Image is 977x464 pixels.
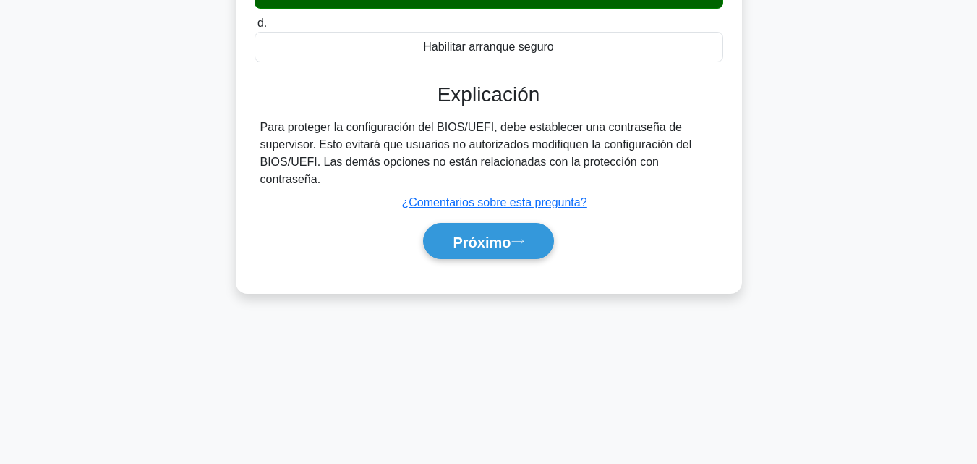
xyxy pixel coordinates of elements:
[423,223,553,260] button: Próximo
[260,121,692,185] font: Para proteger la configuración del BIOS/UEFI, debe establecer una contraseña de supervisor. Esto ...
[423,41,554,53] font: Habilitar arranque seguro
[438,83,540,106] font: Explicación
[401,196,586,208] a: ¿Comentarios sobre esta pregunta?
[453,234,511,250] font: Próximo
[257,17,267,29] font: d.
